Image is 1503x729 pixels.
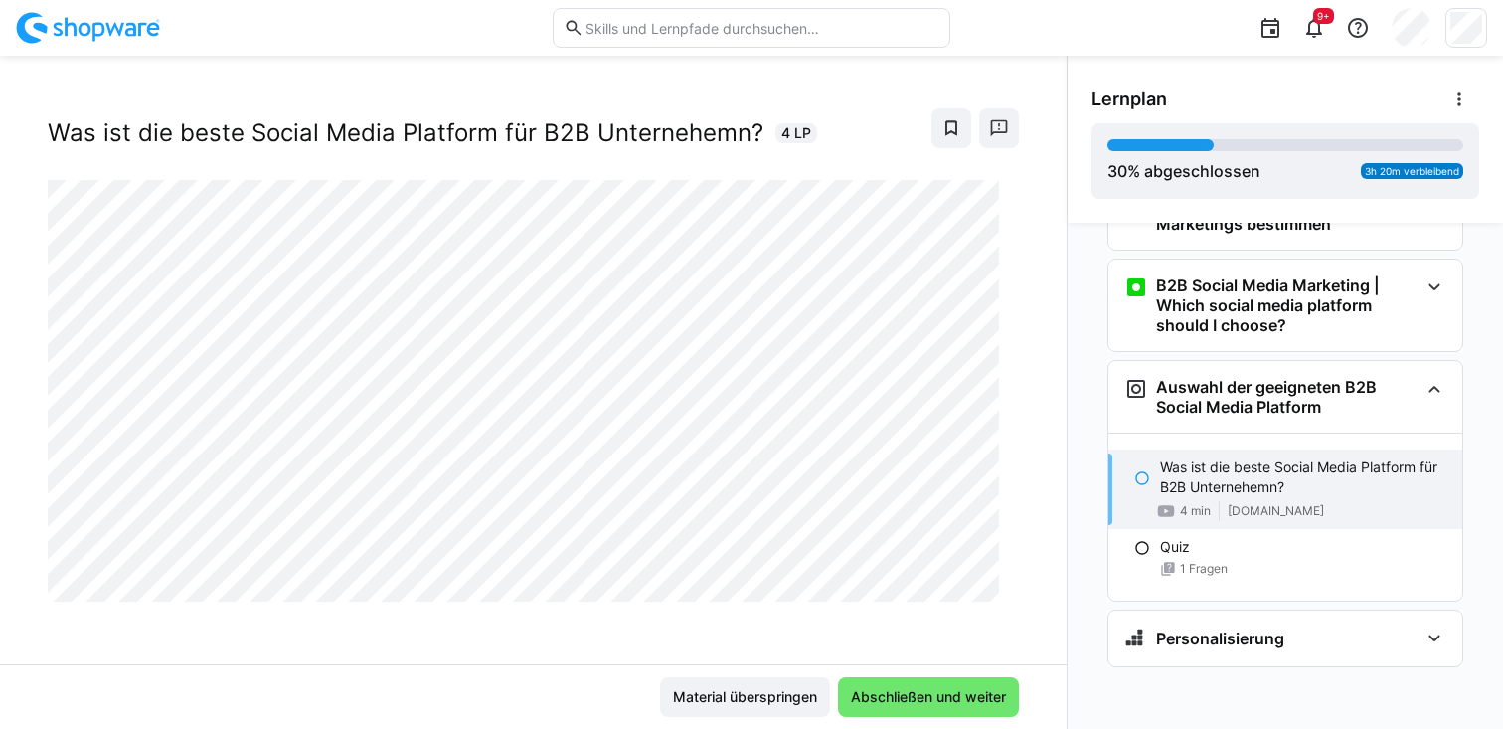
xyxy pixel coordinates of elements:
span: Abschließen und weiter [848,687,1009,707]
div: % abgeschlossen [1107,159,1260,183]
span: 3h 20m verbleibend [1365,165,1459,177]
span: Lernplan [1091,89,1167,110]
input: Skills und Lernpfade durchsuchen… [584,19,939,37]
span: 4 LP [781,123,811,143]
span: 4 min [1180,503,1211,519]
p: Was ist die beste Social Media Platform für B2B Unternehemn? [1160,457,1446,497]
span: [DOMAIN_NAME] [1228,503,1324,519]
button: Material überspringen [660,677,830,717]
h3: Personalisierung [1156,629,1284,648]
span: 1 Fragen [1180,561,1228,577]
span: Material überspringen [670,687,820,707]
p: Quiz [1160,537,1190,557]
h3: Auswahl der geeigneten B2B Social Media Platform [1156,377,1419,417]
h3: B2B Social Media Marketing | Which social media platform should I choose? [1156,275,1419,335]
button: Abschließen und weiter [838,677,1019,717]
span: 9+ [1317,10,1330,22]
span: 30 [1107,161,1127,181]
h2: Was ist die beste Social Media Platform für B2B Unternehemn? [48,118,763,148]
